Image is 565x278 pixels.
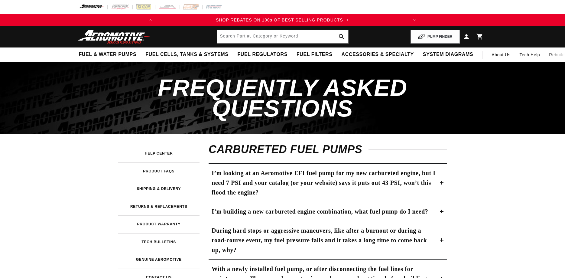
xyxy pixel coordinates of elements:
[216,18,343,22] span: SHOP REBATES ON 100s OF BEST SELLING PRODUCTS
[137,223,180,226] h3: Product Warranty
[144,14,156,26] button: Translation missing: en.sections.announcements.previous_announcement
[118,180,200,198] a: Shipping & Delivery
[136,258,182,261] h3: Genuine Aeromotive
[217,30,348,43] input: Search by Part Number, Category or Keyword
[423,51,473,58] span: System Diagrams
[76,30,152,44] img: Aeromotive
[297,51,333,58] span: Fuel Filters
[209,221,447,259] summary: During hard stops or aggressive maneuvers, like after a burnout or during a road-course event, my...
[118,215,200,233] a: Product Warranty
[233,47,292,62] summary: Fuel Regulators
[137,187,181,191] h3: Shipping & Delivery
[156,17,408,23] div: 1 of 2
[118,198,200,216] a: Returns & Replacements
[74,47,141,62] summary: Fuel & Water Pumps
[335,30,348,43] button: search button
[143,170,174,173] h3: Product FAQs
[515,47,545,62] summary: Tech Help
[118,145,200,162] a: Help Center
[118,233,200,251] a: Tech Bulletins
[64,14,502,26] slideshow-component: Translation missing: en.sections.announcements.announcement_bar
[156,17,408,23] a: SHOP REBATES ON 100s OF BEST SELLING PRODUCTS
[520,51,540,58] span: Tech Help
[79,51,137,58] span: Fuel & Water Pumps
[145,51,228,58] span: Fuel Cells, Tanks & Systems
[337,47,418,62] summary: Accessories & Specialty
[118,251,200,269] a: Genuine Aeromotive
[342,51,414,58] span: Accessories & Specialty
[158,74,407,122] span: Frequently Asked Questions
[212,207,428,216] h3: I’m building a new carbureted engine combination, what fuel pump do I need?
[212,226,437,255] h3: During hard stops or aggressive maneuvers, like after a burnout or during a road-course event, my...
[411,30,459,44] button: PUMP FINDER
[492,52,510,57] span: About Us
[156,17,408,23] div: Announcement
[409,14,421,26] button: Translation missing: en.sections.announcements.next_announcement
[142,240,176,244] h3: Tech Bulletins
[130,205,187,208] h3: Returns & Replacements
[292,47,337,62] summary: Fuel Filters
[118,162,200,180] a: Product FAQs
[418,47,478,62] summary: System Diagrams
[209,202,447,221] summary: I’m building a new carbureted engine combination, what fuel pump do I need?
[141,47,233,62] summary: Fuel Cells, Tanks & Systems
[487,47,515,62] a: About Us
[145,152,173,155] h3: Help Center
[209,164,447,202] summary: I’m looking at an Aeromotive EFI fuel pump for my new carbureted engine, but I need 7 PSI and you...
[209,143,369,155] span: Carbureted Fuel Pumps
[237,51,287,58] span: Fuel Regulators
[212,168,437,197] h3: I’m looking at an Aeromotive EFI fuel pump for my new carbureted engine, but I need 7 PSI and you...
